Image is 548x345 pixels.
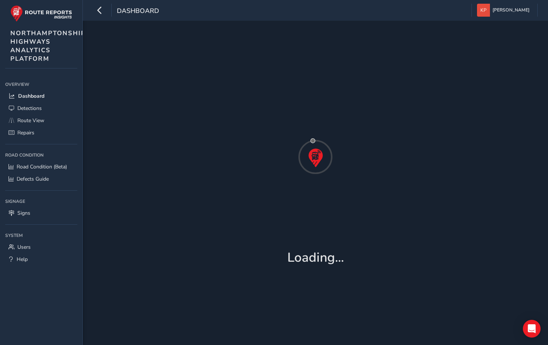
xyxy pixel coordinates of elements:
[5,102,77,114] a: Detections
[5,127,77,139] a: Repairs
[523,320,541,338] div: Open Intercom Messenger
[117,6,159,17] span: Dashboard
[17,163,67,170] span: Road Condition (Beta)
[17,129,34,136] span: Repairs
[17,175,49,182] span: Defects Guide
[5,161,77,173] a: Road Condition (Beta)
[17,244,31,251] span: Users
[5,253,77,265] a: Help
[5,114,77,127] a: Route View
[477,4,532,17] button: [PERSON_NAME]
[493,4,530,17] span: [PERSON_NAME]
[10,5,72,22] img: rr logo
[18,93,44,100] span: Dashboard
[287,250,344,265] h1: Loading...
[5,207,77,219] a: Signs
[5,150,77,161] div: Road Condition
[5,79,77,90] div: Overview
[10,29,91,63] span: NORTHAMPTONSHIRE HIGHWAYS ANALYTICS PLATFORM
[5,173,77,185] a: Defects Guide
[5,196,77,207] div: Signage
[5,230,77,241] div: System
[17,210,30,217] span: Signs
[5,90,77,102] a: Dashboard
[17,256,28,263] span: Help
[17,117,44,124] span: Route View
[5,241,77,253] a: Users
[477,4,490,17] img: diamond-layout
[17,105,42,112] span: Detections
